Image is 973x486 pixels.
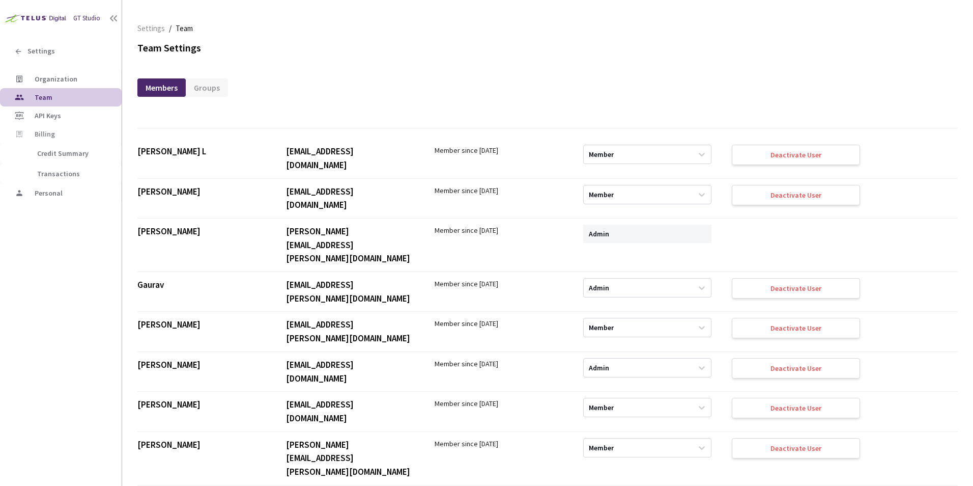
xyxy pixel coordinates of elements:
div: Member since [DATE] [435,398,563,409]
div: Member since [DATE] [435,225,563,236]
div: Member [589,443,614,452]
span: API Keys [35,111,61,120]
div: Member [589,403,614,413]
div: Member since [DATE] [435,438,563,449]
div: Deactivate User [770,191,821,199]
div: Deactivate User [770,324,821,332]
div: Gaurav [137,278,266,292]
div: [PERSON_NAME][EMAIL_ADDRESS][PERSON_NAME][DOMAIN_NAME] [286,438,414,479]
span: Personal [35,188,63,198]
div: Member since [DATE] [435,185,563,196]
div: Member [589,323,614,333]
span: Billing [35,130,55,139]
div: Team Settings [137,41,958,56]
div: Admin [589,283,609,293]
div: Deactivate User [770,364,821,372]
div: [EMAIL_ADDRESS][PERSON_NAME][DOMAIN_NAME] [286,318,414,345]
div: [EMAIL_ADDRESS][DOMAIN_NAME] [286,358,414,385]
div: [EMAIL_ADDRESS][PERSON_NAME][DOMAIN_NAME] [286,278,414,305]
div: Member since [DATE] [435,358,563,369]
span: Settings [27,47,55,56]
div: [PERSON_NAME] [137,225,266,238]
span: Team [176,22,193,35]
div: Deactivate User [770,404,821,412]
a: Settings [135,22,167,34]
div: [PERSON_NAME] [137,438,266,452]
div: Deactivate User [770,151,821,159]
div: Groups [186,78,228,97]
div: [PERSON_NAME] [137,398,266,412]
span: Credit Summary [37,149,89,158]
div: [PERSON_NAME] [137,358,266,372]
div: Member since [DATE] [435,318,563,329]
div: GT Studio [73,14,100,23]
li: / [169,22,171,35]
div: Admin [589,363,609,372]
div: Deactivate User [770,444,821,452]
span: Organization [35,74,77,84]
div: [EMAIL_ADDRESS][DOMAIN_NAME] [286,145,414,172]
div: [PERSON_NAME] [137,318,266,332]
span: Transactions [37,169,80,178]
div: [PERSON_NAME] L [137,145,266,158]
div: [EMAIL_ADDRESS][DOMAIN_NAME] [286,185,414,212]
div: [PERSON_NAME][EMAIL_ADDRESS][PERSON_NAME][DOMAIN_NAME] [286,225,414,265]
div: Members [137,78,186,97]
div: Member since [DATE] [435,278,563,289]
div: Member since [DATE] [435,145,563,156]
div: Member [589,190,614,199]
div: Member [589,150,614,159]
span: Team [35,93,52,102]
div: [PERSON_NAME] [137,185,266,199]
div: Deactivate User [770,284,821,292]
div: [EMAIL_ADDRESS][DOMAIN_NAME] [286,398,414,425]
span: Settings [137,22,165,35]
